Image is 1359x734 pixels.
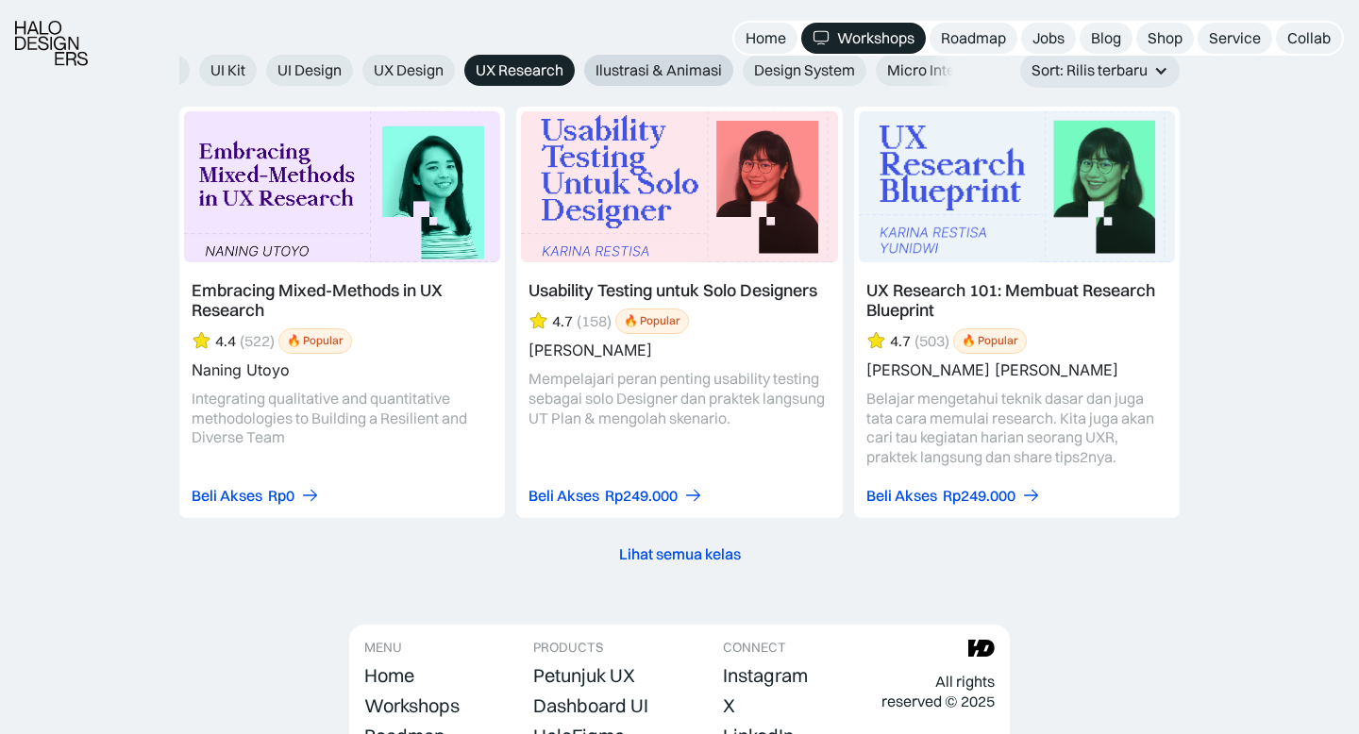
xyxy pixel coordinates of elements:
[192,486,320,506] a: Beli AksesRp0
[746,28,786,48] div: Home
[277,60,342,80] span: UI Design
[192,486,262,506] div: Beli Akses
[1020,53,1180,88] div: Sort: Rilis terbaru
[866,486,937,506] div: Beli Akses
[1198,23,1272,54] a: Service
[1287,28,1331,48] div: Collab
[754,60,855,80] span: Design System
[734,23,797,54] a: Home
[179,55,963,86] form: Email Form
[528,486,599,506] div: Beli Akses
[268,486,294,506] div: Rp0
[930,23,1017,54] a: Roadmap
[1021,23,1076,54] a: Jobs
[1032,28,1065,48] div: Jobs
[723,662,808,689] a: Instagram
[533,692,648,719] a: Dashboard UI
[1091,28,1121,48] div: Blog
[374,60,444,80] span: UX Design
[881,672,995,711] div: All rights reserved © 2025
[1209,28,1261,48] div: Service
[533,694,648,717] div: Dashboard UI
[723,694,735,717] div: X
[364,692,460,719] a: Workshops
[364,664,414,687] div: Home
[1032,60,1148,80] div: Sort: Rilis terbaru
[723,640,786,656] div: CONNECT
[533,664,635,687] div: Petunjuk UX
[533,640,603,656] div: PRODUCTS
[605,486,678,506] div: Rp249.000
[723,664,808,687] div: Instagram
[866,486,1041,506] a: Beli AksesRp249.000
[1136,23,1194,54] a: Shop
[596,60,722,80] span: Ilustrasi & Animasi
[364,694,460,717] div: Workshops
[533,662,635,689] a: Petunjuk UX
[943,486,1015,506] div: Rp249.000
[1276,23,1342,54] a: Collab
[723,692,735,719] a: X
[364,662,414,689] a: Home
[941,28,1006,48] div: Roadmap
[1080,23,1132,54] a: Blog
[887,60,1003,80] span: Micro Interaction
[619,544,741,564] div: Lihat semua kelas
[528,486,703,506] a: Beli AksesRp249.000
[364,640,402,656] div: MENU
[801,23,926,54] a: Workshops
[476,60,563,80] span: UX Research
[1148,28,1183,48] div: Shop
[210,60,245,80] span: UI Kit
[837,28,914,48] div: Workshops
